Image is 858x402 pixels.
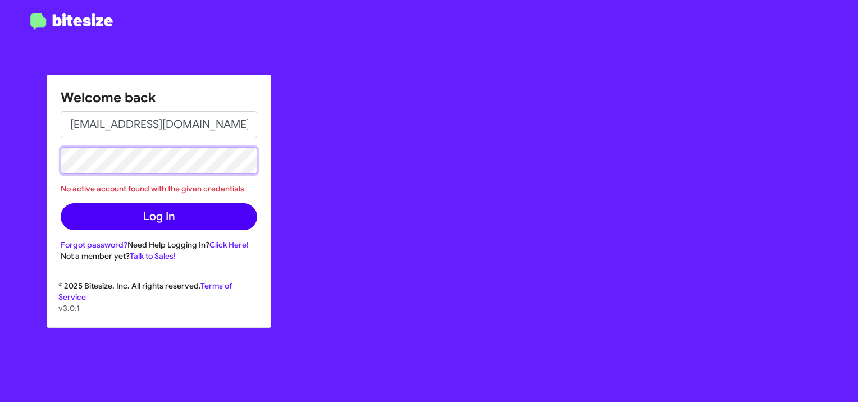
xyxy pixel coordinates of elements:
[61,89,257,107] h1: Welcome back
[61,239,257,250] div: Need Help Logging In?
[209,240,249,250] a: Click Here!
[61,203,257,230] button: Log In
[58,281,232,302] a: Terms of Service
[130,251,176,261] a: Talk to Sales!
[61,183,257,194] div: No active account found with the given credentials
[47,280,271,327] div: © 2025 Bitesize, Inc. All rights reserved.
[58,303,259,314] p: v3.0.1
[61,250,257,262] div: Not a member yet?
[61,240,127,250] a: Forgot password?
[61,111,257,138] input: Email address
